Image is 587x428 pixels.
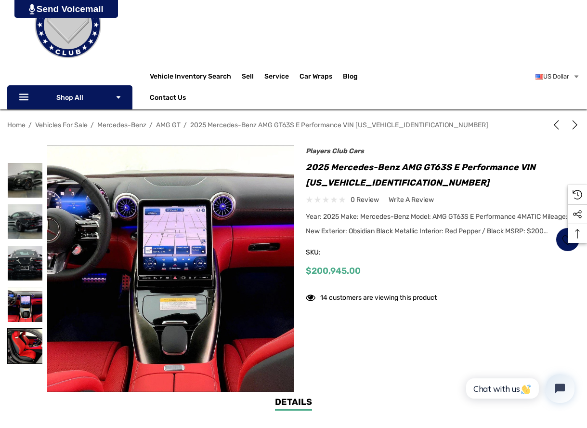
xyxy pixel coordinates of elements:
[8,287,42,322] img: For Sale: 2025 Mercedes-Benz AMG GT63S E Performance VIN W1KRJ8CB6SF005550
[242,67,264,86] a: Sell
[115,94,122,101] svg: Icon Arrow Down
[351,194,379,206] span: 0 review
[551,120,565,130] a: Previous
[190,121,488,129] a: 2025 Mercedes-Benz AMG GT63S E Performance VIN [US_VEHICLE_IDENTIFICATION_NUMBER]
[156,121,181,129] a: AMG GT
[8,246,42,281] img: For Sale: 2025 Mercedes-Benz AMG GT63S E Performance VIN W1KRJ8CB6SF005550
[343,72,358,83] a: Blog
[389,194,434,206] a: Write a Review
[300,72,332,83] span: Car Wraps
[7,121,26,129] a: Home
[306,289,437,304] div: 14 customers are viewing this product
[264,72,289,83] a: Service
[35,121,88,129] a: Vehicles For Sale
[306,213,568,235] span: Year: 2025 Make: Mercedes-Benz Model: AMG GT63S E Performance 4MATIC Mileage: New Exterior: Obsid...
[8,204,42,239] img: For Sale: 2025 Mercedes-Benz AMG GT63S E Performance VIN W1KRJ8CB6SF005550
[573,210,582,219] svg: Social Media
[150,94,186,104] a: Contact Us
[306,147,364,155] a: Players Club Cars
[556,227,580,252] a: Wish List
[18,92,32,103] svg: Icon Line
[568,229,587,239] svg: Top
[573,190,582,200] svg: Recently Viewed
[566,120,580,130] a: Next
[8,163,42,198] img: For Sale: 2025 Mercedes-Benz AMG GT63S E Performance VIN W1KRJ8CB6SF005550
[562,234,574,245] svg: Wish List
[7,85,132,109] p: Shop All
[7,117,580,134] nav: Breadcrumb
[8,329,42,363] img: For Sale: 2025 Mercedes-Benz AMG GT63S E Performance VIN W1KRJ8CB6SF005550
[97,121,146,129] a: Mercedes-Benz
[456,366,583,411] iframe: Tidio Chat
[150,72,231,83] a: Vehicle Inventory Search
[389,196,434,204] span: Write a Review
[535,67,580,86] a: USD
[306,246,354,259] span: SKU:
[242,72,254,83] span: Sell
[306,266,361,276] span: $200,945.00
[306,160,580,190] h1: 2025 Mercedes-Benz AMG GT63S E Performance VIN [US_VEHICLE_IDENTIFICATION_NUMBER]
[300,67,343,86] a: Car Wraps
[275,396,312,411] a: Details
